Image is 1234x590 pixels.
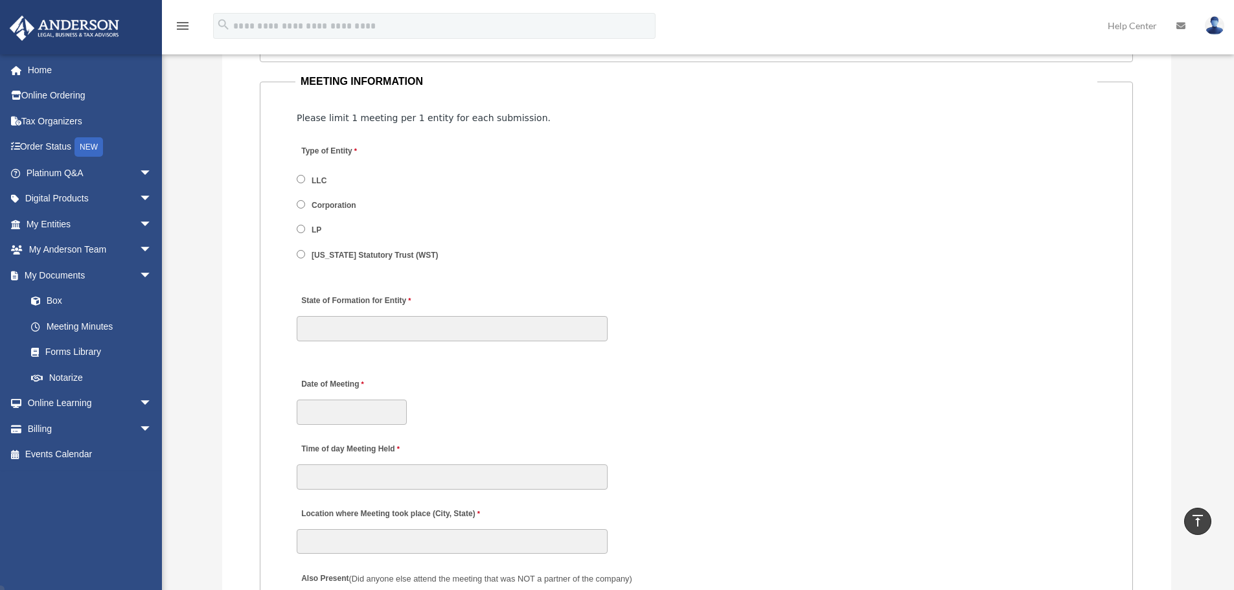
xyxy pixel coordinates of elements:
label: Time of day Meeting Held [297,441,420,459]
a: Meeting Minutes [18,313,165,339]
label: State of Formation for Entity [297,293,414,310]
a: Online Learningarrow_drop_down [9,391,172,416]
span: Please limit 1 meeting per 1 entity for each submission. [297,113,551,123]
label: Also Present [297,570,635,587]
span: arrow_drop_down [139,211,165,238]
label: Corporation [308,200,361,212]
a: Box [18,288,172,314]
legend: MEETING INFORMATION [295,73,1097,91]
a: Home [9,57,172,83]
img: Anderson Advisors Platinum Portal [6,16,123,41]
a: Forms Library [18,339,172,365]
label: Location where Meeting took place (City, State) [297,506,483,523]
a: Online Ordering [9,83,172,109]
a: Events Calendar [9,442,172,468]
a: Tax Organizers [9,108,172,134]
label: LP [308,225,326,236]
span: arrow_drop_down [139,262,165,289]
span: arrow_drop_down [139,416,165,442]
div: NEW [74,137,103,157]
img: User Pic [1205,16,1224,35]
a: Notarize [18,365,172,391]
span: arrow_drop_down [139,391,165,417]
i: vertical_align_top [1190,513,1205,528]
a: My Entitiesarrow_drop_down [9,211,172,237]
a: Billingarrow_drop_down [9,416,172,442]
label: LLC [308,175,332,187]
a: menu [175,23,190,34]
span: (Did anyone else attend the meeting that was NOT a partner of the company) [349,574,632,584]
label: Date of Meeting [297,376,420,394]
span: arrow_drop_down [139,237,165,264]
label: [US_STATE] Statutory Trust (WST) [308,249,443,261]
label: Type of Entity [297,143,420,161]
a: My Anderson Teamarrow_drop_down [9,237,172,263]
a: My Documentsarrow_drop_down [9,262,172,288]
span: arrow_drop_down [139,160,165,187]
a: Digital Productsarrow_drop_down [9,186,172,212]
span: arrow_drop_down [139,186,165,212]
a: vertical_align_top [1184,508,1211,535]
i: menu [175,18,190,34]
a: Order StatusNEW [9,134,172,161]
a: Platinum Q&Aarrow_drop_down [9,160,172,186]
i: search [216,17,231,32]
